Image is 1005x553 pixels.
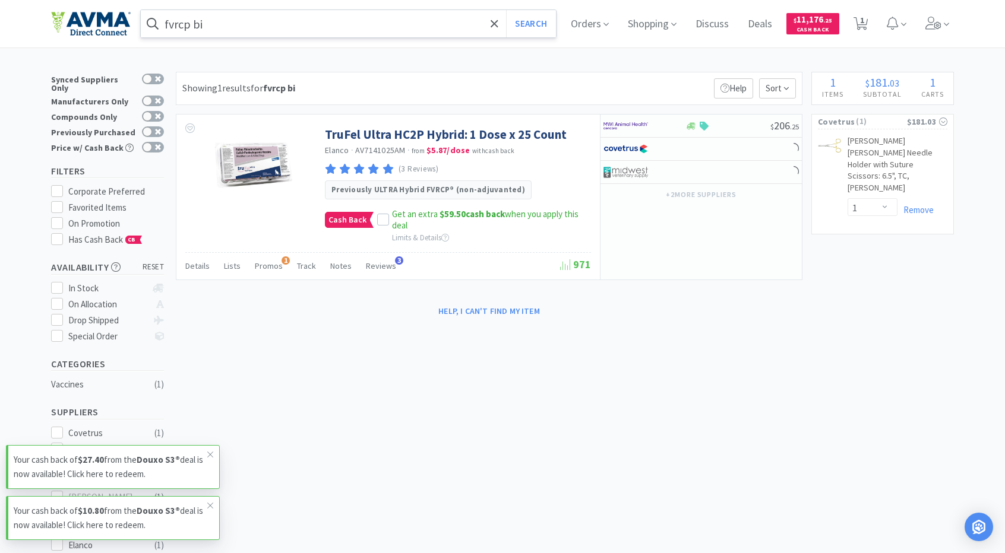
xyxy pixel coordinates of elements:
a: Remove [897,204,934,215]
span: Track [297,260,316,271]
a: 1 [849,20,873,31]
div: Covetrus [68,426,142,440]
span: with cash back [472,147,514,155]
span: 11,176 [794,14,832,25]
span: 1 [830,75,836,90]
a: TruFel Ultra HC2P Hybrid: 1 Dose x 25 Count [325,126,567,142]
span: Covetrus [818,115,855,128]
div: $181.03 [907,115,947,128]
div: MWI [68,442,142,456]
div: Showing 1 results [182,81,295,96]
h4: Carts [911,88,953,100]
span: 206 [770,119,799,132]
h4: Subtotal [853,88,911,100]
a: $11,176.25Cash Back [786,8,839,40]
span: AV7141025AM [355,145,406,155]
span: reset [143,261,165,274]
img: e4e33dab9f054f5782a47901c742baa9_102.png [51,11,131,36]
span: · [351,145,353,155]
div: . [853,77,911,88]
span: 03 [890,77,899,89]
img: 77fca1acd8b6420a9015268ca798ef17_1.png [603,140,648,158]
span: 1 [282,256,290,265]
strong: Previously ULTRA Hybrid FVRCP® (non-adjuvanted) [331,185,525,195]
span: 3 [395,256,403,265]
span: $ [865,77,870,89]
h5: Filters [51,164,164,178]
span: Cash Back [794,27,832,34]
div: Drop Shipped [68,313,147,328]
div: In Stock [68,281,147,295]
span: Limits & Details [392,233,449,243]
p: (3 Reviews) [399,163,439,176]
span: 181 [870,75,887,90]
span: Sort [759,78,796,98]
strong: Douxo S3® [137,454,180,465]
div: ( 1 ) [154,377,164,392]
span: $ [770,122,774,131]
a: Elanco [325,145,349,155]
span: Has Cash Back [68,234,143,245]
input: Search by item, sku, manufacturer, ingredient, size... [141,10,556,37]
button: +2more suppliers [660,186,742,203]
span: for [251,82,295,94]
div: Special Order [68,329,147,344]
div: Compounds Only [51,111,136,121]
span: Lists [224,260,241,271]
span: Details [185,260,210,271]
a: Deals [743,19,777,30]
div: Favorited Items [68,201,165,215]
img: 24a12f25eac04ae19dbee5cfcb0eae5e_26497.png [818,138,842,152]
h5: Suppliers [51,405,164,419]
span: Reviews [366,260,396,271]
div: On Allocation [68,297,147,312]
div: ( 1 ) [154,442,164,456]
span: $59.50 [440,208,466,220]
h5: Categories [51,357,164,371]
strong: fvrcp bi [263,82,295,94]
button: Search [506,10,555,37]
h4: Items [812,88,853,100]
div: Synced Suppliers Only [51,74,136,92]
span: CB [126,236,138,243]
a: Discuss [691,19,734,30]
span: · [407,145,410,155]
a: [PERSON_NAME] [PERSON_NAME] Needle Holder with Suture Scissors: 6.5", TC, [PERSON_NAME] [848,135,947,198]
h5: Availability [51,260,164,274]
div: On Promotion [68,217,165,231]
span: Cash Back [325,212,369,227]
strong: $5.87 / dose [426,145,470,155]
strong: Douxo S3® [137,505,180,516]
span: from [412,147,425,155]
span: ( 1 ) [855,116,906,128]
p: Your cash back of from the deal is now available! Click here to redeem. [14,504,207,532]
div: Price w/ Cash Back [51,142,136,152]
img: f6b2451649754179b5b4e0c70c3f7cb0_2.png [603,117,648,135]
div: Previously Purchased [51,126,136,136]
strong: cash back [440,208,505,220]
div: Manufacturers Only [51,96,136,106]
div: Corporate Preferred [68,185,165,199]
p: Your cash back of from the deal is now available! Click here to redeem. [14,453,207,481]
span: 971 [560,258,591,271]
span: Get an extra when you apply this deal [392,208,579,231]
span: $ [794,17,797,24]
img: 3373928e6ef54668904f0f38c0f48b1d_355103.jpeg [215,126,292,204]
div: Vaccines [51,377,147,392]
button: Help, I can't find my item [431,301,547,321]
div: ( 1 ) [154,426,164,440]
img: 4dd14cff54a648ac9e977f0c5da9bc2e_5.png [603,163,648,181]
span: . 25 [823,17,832,24]
span: . 25 [790,122,799,131]
strong: $27.40 [78,454,104,465]
p: Help [714,78,753,98]
div: Open Intercom Messenger [965,513,993,541]
span: Promos [255,260,283,271]
strong: $10.80 [78,505,104,516]
span: Notes [330,260,352,271]
span: 1 [930,75,936,90]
